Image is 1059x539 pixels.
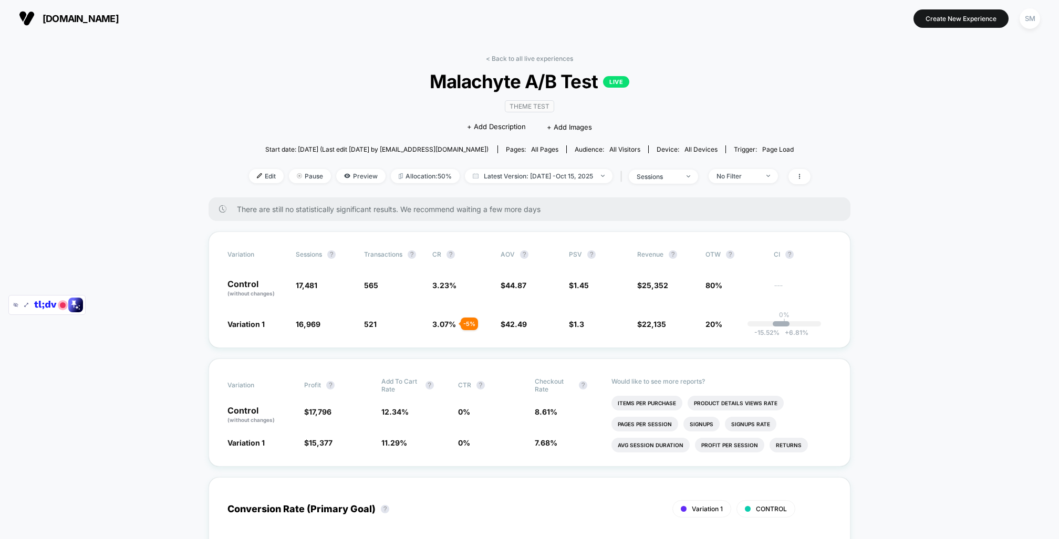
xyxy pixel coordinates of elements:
span: Variation 1 [227,320,265,329]
span: [DOMAIN_NAME] [43,13,119,24]
p: Would like to see more reports? [611,377,832,385]
span: Allocation: 50% [391,169,460,183]
li: Profit Per Session [695,438,764,452]
span: 16,969 [296,320,320,329]
span: CR [432,250,441,258]
span: 6.81 % [780,329,808,336]
span: --- [774,282,832,298]
span: 0 % [458,407,470,416]
img: end [687,175,690,177]
button: ? [327,250,336,259]
span: + Add Images [547,123,592,131]
img: rebalance [399,173,403,179]
button: ? [579,381,587,389]
button: ? [726,250,734,259]
span: CTR [458,381,471,389]
span: Pause [289,169,331,183]
span: CONTROL [756,505,787,513]
button: SM [1016,8,1043,29]
li: Pages Per Session [611,417,678,431]
span: 0 % [458,438,470,447]
span: Variation [227,250,285,259]
img: end [601,175,605,177]
span: 17,796 [309,407,331,416]
span: $ [569,281,589,290]
span: There are still no statistically significant results. We recommend waiting a few more days [237,205,829,214]
span: 22,135 [642,320,666,329]
button: ? [476,381,485,389]
div: Pages: [506,145,558,153]
span: Variation 1 [227,438,265,447]
li: Returns [770,438,808,452]
span: 3.23 % [432,281,456,290]
button: [DOMAIN_NAME] [16,10,122,27]
span: Variation 1 [692,505,723,513]
span: All Visitors [609,145,640,153]
span: 3.07 % [432,320,456,329]
span: Profit [304,381,321,389]
button: ? [381,505,389,513]
span: all pages [531,145,558,153]
p: 0% [779,311,790,319]
span: Variation [227,377,285,393]
span: 15,377 [309,438,333,447]
span: 521 [364,320,377,329]
span: $ [569,320,584,329]
span: Theme Test [505,100,554,112]
span: Device: [648,145,725,153]
p: | [783,319,785,326]
span: 1.3 [574,320,584,329]
img: calendar [473,173,479,178]
span: (without changes) [227,417,275,423]
span: 8.61 % [535,407,557,416]
span: all devices [684,145,718,153]
li: Items Per Purchase [611,396,682,410]
span: 20% [705,320,722,329]
p: Control [227,406,294,424]
div: No Filter [717,172,759,180]
span: (without changes) [227,290,275,297]
img: end [766,175,770,177]
span: 12.34 % [381,407,409,416]
span: 565 [364,281,378,290]
button: ? [447,250,455,259]
span: Start date: [DATE] (Last edit [DATE] by [EMAIL_ADDRESS][DOMAIN_NAME]) [265,145,489,153]
span: $ [501,281,526,290]
span: Transactions [364,250,402,258]
span: Checkout Rate [535,377,574,393]
span: Preview [336,169,386,183]
span: + [785,329,789,336]
span: $ [637,320,666,329]
span: 1.45 [574,281,589,290]
p: LIVE [603,76,629,88]
li: Product Details Views Rate [688,396,784,410]
div: Audience: [575,145,640,153]
button: ? [520,250,528,259]
span: 11.29 % [381,438,407,447]
span: OTW [705,250,763,259]
button: ? [785,250,794,259]
button: ? [408,250,416,259]
div: SM [1020,8,1040,29]
li: Signups [683,417,720,431]
span: PSV [569,250,582,258]
span: 44.87 [505,281,526,290]
span: Sessions [296,250,322,258]
span: $ [637,281,668,290]
li: Avg Session Duration [611,438,690,452]
span: Malachyte A/B Test [277,70,782,92]
button: ? [326,381,335,389]
div: - 5 % [461,318,478,330]
span: 80% [705,281,722,290]
span: 42.49 [505,320,527,329]
span: 7.68 % [535,438,557,447]
div: sessions [637,173,679,181]
span: $ [304,438,333,447]
span: | [618,169,629,184]
span: Add To Cart Rate [381,377,420,393]
p: Control [227,280,285,298]
span: $ [304,407,331,416]
div: Trigger: [734,145,794,153]
img: edit [257,173,262,178]
span: 25,352 [642,281,668,290]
